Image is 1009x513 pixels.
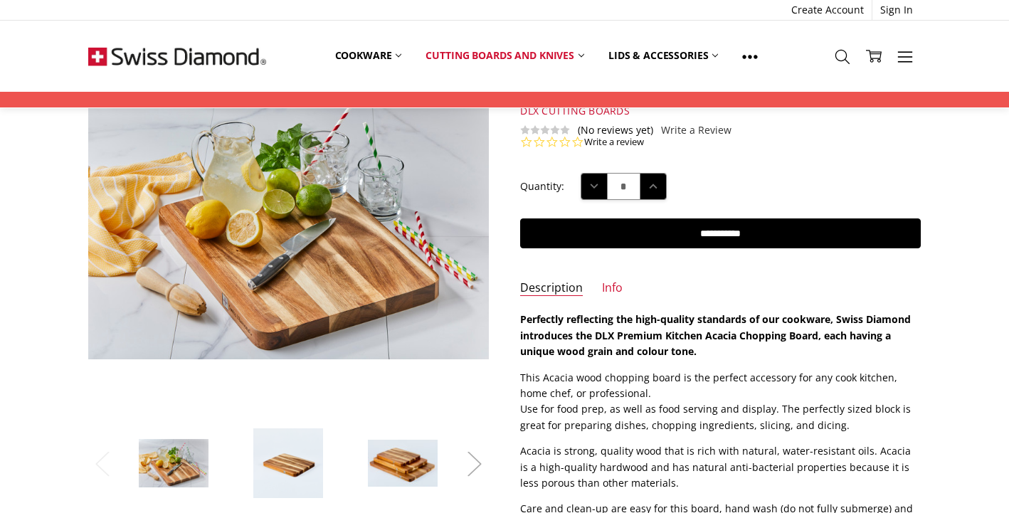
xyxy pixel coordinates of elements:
[661,125,731,136] a: Write a Review
[88,442,117,485] button: Previous
[584,136,644,149] a: Write a review
[138,438,209,489] img: SWISS DIAMOND DLX LONG-GRAIN ACACIA CUTTING BOARD 40x30x3CM
[413,40,596,71] a: Cutting boards and knives
[253,428,324,499] img: SWISS DIAMOND DLX LONG-GRAIN ACACIA CUTTING BOARD 40x30x3CM
[602,280,623,297] a: Info
[323,40,414,71] a: Cookware
[520,370,921,434] p: This Acacia wood chopping board is the perfect accessory for any cook kitchen, home chef, or prof...
[367,439,438,487] img: SWISS DIAMOND DLX LONG-GRAIN ACACIA CUTTING BOARD 40x30x3CM
[520,179,564,194] label: Quantity:
[730,40,770,72] a: Show All
[596,40,730,71] a: Lids & Accessories
[520,280,583,297] a: Description
[578,125,653,136] span: (No reviews yet)
[460,442,489,485] button: Next
[88,21,266,92] img: Free Shipping On Every Order
[520,443,921,491] p: Acacia is strong, quality wood that is rich with natural, water-resistant oils. Acacia is a high-...
[520,104,630,117] span: DLX Cutting Boards
[520,312,911,358] strong: Perfectly reflecting the high-quality standards of our cookware, Swiss Diamond introduces the DLX...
